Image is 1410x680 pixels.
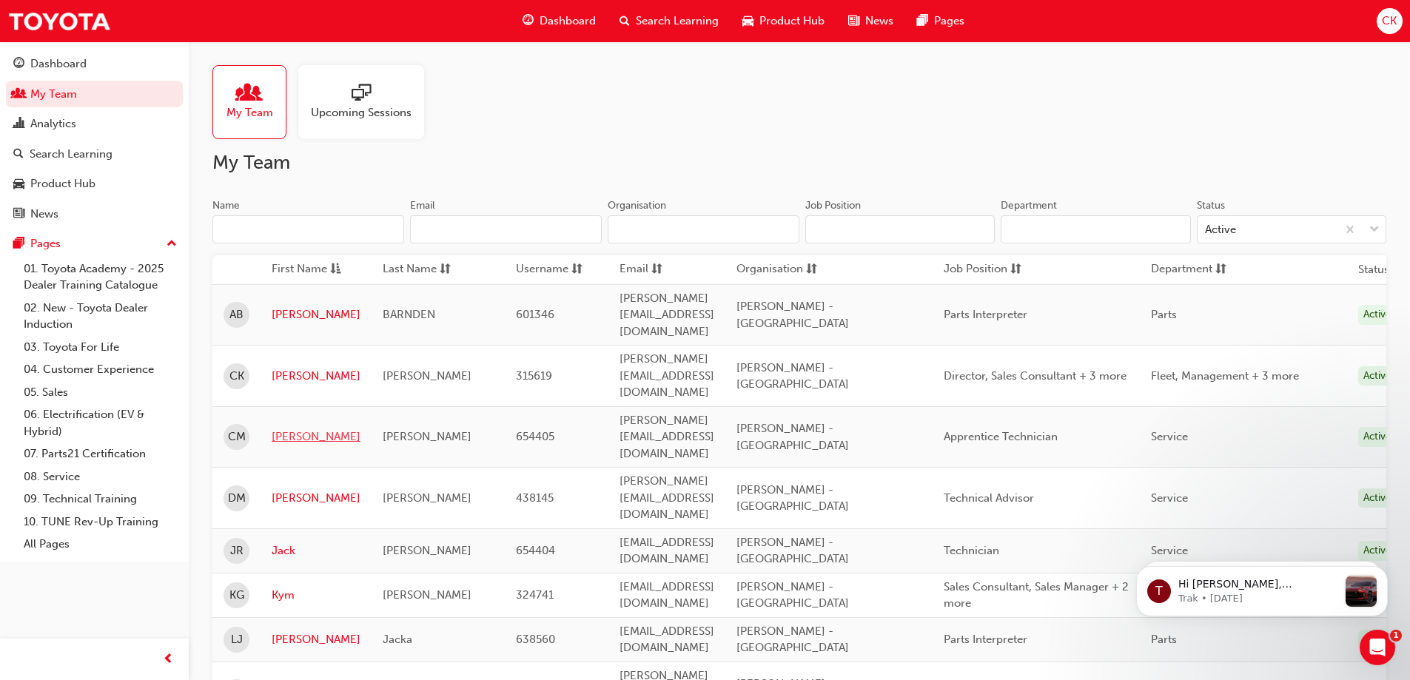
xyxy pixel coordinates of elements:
span: DM [228,490,246,507]
a: News [6,201,183,228]
a: search-iconSearch Learning [608,6,731,36]
div: Product Hub [30,175,95,192]
a: [PERSON_NAME] [272,368,360,385]
div: Dashboard [30,55,87,73]
iframe: Intercom live chat [1360,630,1395,665]
a: 01. Toyota Academy - 2025 Dealer Training Catalogue [18,257,183,297]
a: Upcoming Sessions [298,65,436,139]
span: car-icon [13,178,24,191]
div: Search Learning [30,146,113,163]
input: Job Position [805,215,995,243]
button: DashboardMy TeamAnalyticsSearch LearningProduct HubNews [6,47,183,230]
span: My Team [226,104,273,121]
span: [PERSON_NAME] [383,491,471,505]
div: Email [410,198,435,213]
span: prev-icon [163,650,174,669]
span: JR [230,542,244,559]
a: Search Learning [6,141,183,168]
span: Fleet, Management + 3 more [1151,369,1299,383]
span: down-icon [1369,221,1380,240]
span: Search Learning [636,13,719,30]
span: [PERSON_NAME] [383,430,471,443]
span: sessionType_ONLINE_URL-icon [352,84,371,104]
span: car-icon [742,12,753,30]
div: Job Position [805,198,861,213]
a: Dashboard [6,50,183,78]
button: Organisationsorting-icon [736,260,818,279]
h2: My Team [212,151,1386,175]
div: Active [1358,305,1397,325]
span: sorting-icon [571,260,583,279]
span: News [865,13,893,30]
a: Kym [272,587,360,604]
span: sorting-icon [440,260,451,279]
div: Active [1358,366,1397,386]
span: [PERSON_NAME] - [GEOGRAPHIC_DATA] [736,361,849,391]
button: Usernamesorting-icon [516,260,597,279]
th: Status [1358,261,1389,278]
a: My Team [212,65,298,139]
span: Director, Sales Consultant + 3 more [944,369,1127,383]
span: [PERSON_NAME] - [GEOGRAPHIC_DATA] [736,536,849,566]
span: 654404 [516,544,555,557]
a: 04. Customer Experience [18,358,183,381]
span: 638560 [516,633,555,646]
span: Parts Interpreter [944,633,1027,646]
span: sorting-icon [1010,260,1021,279]
span: [PERSON_NAME][EMAIL_ADDRESS][DOMAIN_NAME] [620,352,714,399]
span: 654405 [516,430,554,443]
button: Last Namesorting-icon [383,260,464,279]
span: [PERSON_NAME] - [GEOGRAPHIC_DATA] [736,300,849,330]
span: search-icon [13,148,24,161]
a: 06. Electrification (EV & Hybrid) [18,403,183,442]
a: 03. Toyota For Life [18,336,183,359]
span: sorting-icon [1215,260,1226,279]
span: 1 [1390,630,1402,642]
div: Active [1358,427,1397,447]
a: Product Hub [6,170,183,198]
span: [PERSON_NAME][EMAIL_ADDRESS][DOMAIN_NAME] [620,292,714,338]
span: news-icon [13,208,24,221]
span: 438145 [516,491,554,505]
iframe: Intercom notifications message [1114,536,1410,640]
div: Department [1001,198,1057,213]
button: First Nameasc-icon [272,260,353,279]
div: Organisation [608,198,666,213]
a: 07. Parts21 Certification [18,442,183,465]
span: Apprentice Technician [944,430,1058,443]
span: guage-icon [13,58,24,71]
span: Service [1151,491,1188,505]
span: KG [229,587,244,604]
span: chart-icon [13,118,24,131]
span: [PERSON_NAME] - [GEOGRAPHIC_DATA] [736,422,849,452]
div: Analytics [30,115,76,132]
span: [PERSON_NAME] - [GEOGRAPHIC_DATA] [736,625,849,655]
span: Organisation [736,260,803,279]
span: Last Name [383,260,437,279]
div: Name [212,198,240,213]
button: Job Positionsorting-icon [944,260,1025,279]
span: Department [1151,260,1212,279]
span: people-icon [13,88,24,101]
span: CK [229,368,244,385]
span: [PERSON_NAME] - [GEOGRAPHIC_DATA] [736,580,849,610]
img: Trak [7,4,111,38]
div: News [30,206,58,223]
a: My Team [6,81,183,108]
a: pages-iconPages [905,6,976,36]
input: Department [1001,215,1190,243]
span: asc-icon [330,260,341,279]
span: LJ [231,631,243,648]
a: guage-iconDashboard [511,6,608,36]
span: 324741 [516,588,554,602]
span: Dashboard [540,13,596,30]
a: [PERSON_NAME] [272,306,360,323]
span: Email [620,260,648,279]
a: All Pages [18,533,183,556]
div: Pages [30,235,61,252]
div: Status [1197,198,1225,213]
span: Parts Interpreter [944,308,1027,321]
